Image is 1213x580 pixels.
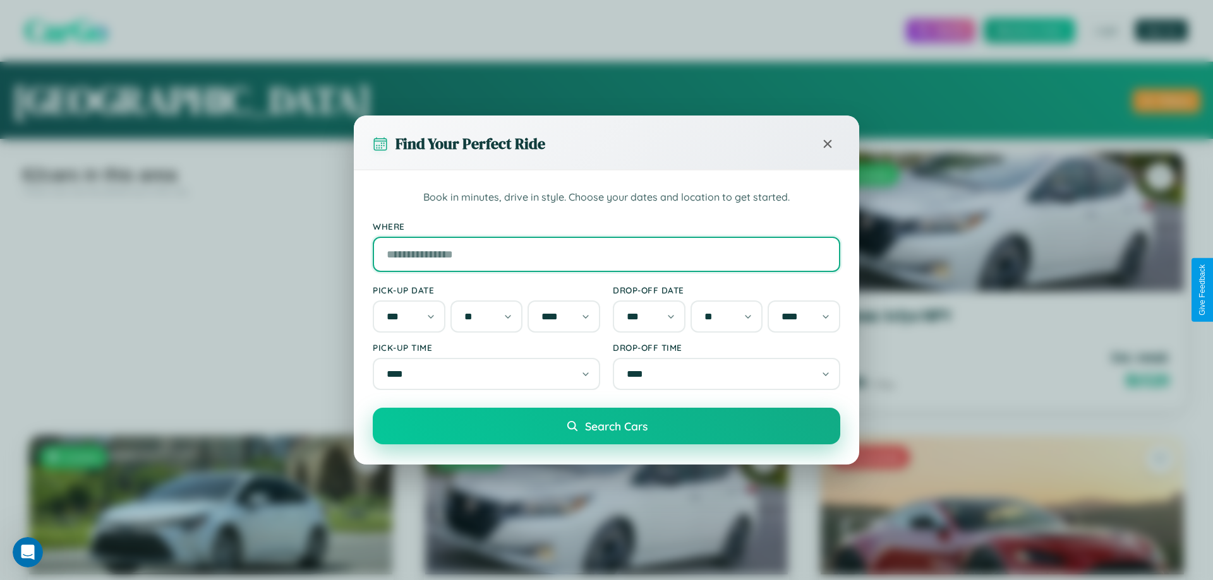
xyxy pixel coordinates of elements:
button: Search Cars [373,408,840,444]
h3: Find Your Perfect Ride [395,133,545,154]
label: Drop-off Date [613,285,840,295]
label: Where [373,221,840,232]
label: Pick-up Date [373,285,600,295]
label: Pick-up Time [373,342,600,353]
label: Drop-off Time [613,342,840,353]
span: Search Cars [585,419,648,433]
p: Book in minutes, drive in style. Choose your dates and location to get started. [373,189,840,206]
